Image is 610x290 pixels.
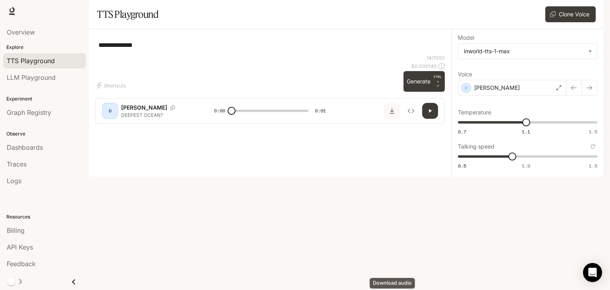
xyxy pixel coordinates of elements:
[458,162,466,169] span: 0.5
[458,110,491,115] p: Temperature
[121,104,167,112] p: [PERSON_NAME]
[474,84,520,92] p: [PERSON_NAME]
[97,6,158,22] h1: TTS Playground
[121,112,195,118] p: DEEPEST OCEAN?
[458,128,466,135] span: 0.7
[458,35,474,41] p: Model
[403,71,445,92] button: GenerateCTRL +⏎
[403,103,419,119] button: Inspect
[167,105,178,110] button: Copy Voice ID
[458,144,494,149] p: Talking speed
[545,6,596,22] button: Clone Voice
[458,72,472,77] p: Voice
[464,47,584,55] div: inworld-tts-1-max
[104,104,116,117] div: D
[522,128,530,135] span: 1.1
[370,278,415,289] div: Download audio
[589,128,597,135] span: 1.5
[411,63,437,70] p: $ 0.000140
[214,107,225,115] span: 0:00
[315,107,326,115] span: 0:01
[434,74,442,89] p: ⏎
[589,142,597,151] button: Reset to default
[384,103,400,119] button: Download audio
[434,74,442,84] p: CTRL +
[583,263,602,282] div: Open Intercom Messenger
[95,79,129,92] button: Shortcuts
[522,162,530,169] span: 1.0
[589,162,597,169] span: 1.5
[427,54,445,61] p: 14 / 1000
[458,44,597,59] div: inworld-tts-1-max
